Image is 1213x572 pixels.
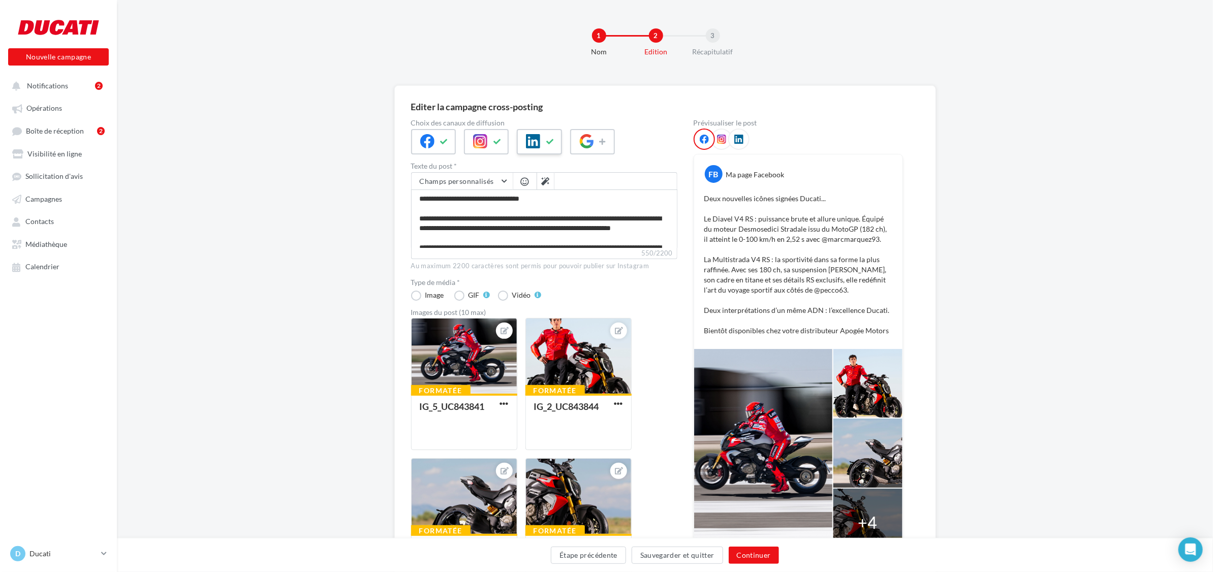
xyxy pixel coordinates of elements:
[411,248,677,259] label: 550/2200
[25,195,62,203] span: Campagnes
[25,240,67,248] span: Médiathèque
[624,47,689,57] div: Edition
[6,257,111,275] a: Calendrier
[26,104,62,113] span: Opérations
[694,119,903,126] div: Prévisualiser le post
[6,212,111,230] a: Contacts
[420,177,494,185] span: Champs personnalisés
[8,544,109,563] a: D Ducati
[6,144,111,163] a: Visibilité en ligne
[469,292,480,299] div: GIF
[729,547,779,564] button: Continuer
[97,127,105,135] div: 2
[525,525,585,536] div: Formatée
[705,165,723,183] div: FB
[706,28,720,43] div: 3
[6,76,107,94] button: Notifications 2
[1178,537,1203,562] div: Open Intercom Messenger
[567,47,632,57] div: Nom
[8,48,109,66] button: Nouvelle campagne
[858,511,878,534] div: +4
[632,547,723,564] button: Sauvegarder et quitter
[27,149,82,158] span: Visibilité en ligne
[512,292,531,299] div: Vidéo
[6,121,111,140] a: Boîte de réception2
[27,81,68,90] span: Notifications
[525,385,585,396] div: Formatée
[411,119,677,126] label: Choix des canaux de diffusion
[411,525,471,536] div: Formatée
[425,292,444,299] div: Image
[6,99,111,117] a: Opérations
[411,102,543,111] div: Editer la campagne cross-posting
[420,401,485,412] div: IG_5_UC843841
[6,189,111,208] a: Campagnes
[25,217,54,226] span: Contacts
[680,47,745,57] div: Récapitulatif
[411,163,677,170] label: Texte du post *
[534,401,599,412] div: IG_2_UC843844
[411,262,677,271] div: Au maximum 2200 caractères sont permis pour pouvoir publier sur Instagram
[25,263,59,271] span: Calendrier
[411,279,677,286] label: Type de média *
[411,309,677,316] div: Images du post (10 max)
[25,172,83,181] span: Sollicitation d'avis
[551,547,626,564] button: Étape précédente
[26,126,84,135] span: Boîte de réception
[726,170,785,180] div: Ma page Facebook
[29,549,97,559] p: Ducati
[15,549,20,559] span: D
[95,82,103,90] div: 2
[704,194,892,336] p: Deux nouvelles icônes signées Ducati... Le Diavel V4 RS : puissance brute et allure unique. Équip...
[592,28,606,43] div: 1
[6,235,111,253] a: Médiathèque
[649,28,663,43] div: 2
[412,173,513,190] button: Champs personnalisés
[411,385,471,396] div: Formatée
[6,167,111,185] a: Sollicitation d'avis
